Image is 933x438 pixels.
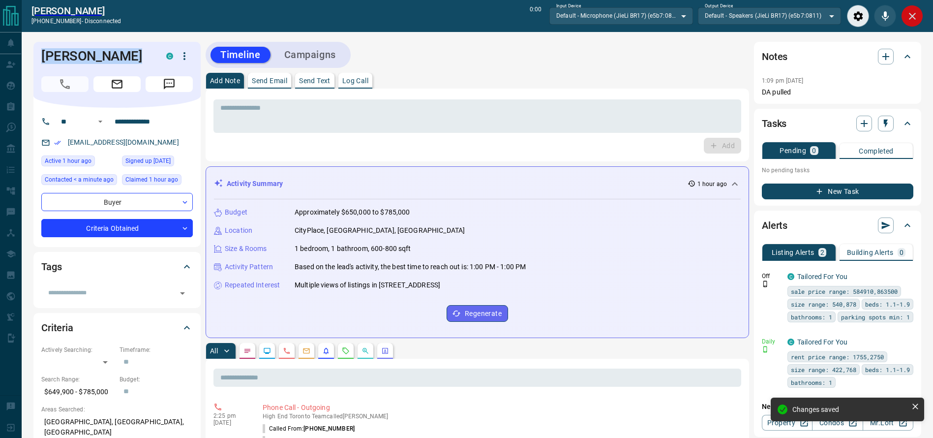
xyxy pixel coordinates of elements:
[41,48,151,64] h1: [PERSON_NAME]
[263,347,271,355] svg: Lead Browsing Activity
[841,312,910,322] span: parking spots min: 1
[85,18,121,25] span: disconnected
[381,347,389,355] svg: Agent Actions
[361,347,369,355] svg: Opportunities
[447,305,508,322] button: Regenerate
[342,347,350,355] svg: Requests
[31,5,121,17] a: [PERSON_NAME]
[762,337,782,346] p: Daily
[225,225,252,236] p: Location
[859,148,894,155] p: Completed
[697,180,727,188] p: 1 hour ago
[225,262,273,272] p: Activity Pattern
[146,76,193,92] span: Message
[120,345,193,354] p: Timeframe:
[791,286,898,296] span: sale price range: 584910,863500
[68,138,179,146] a: [EMAIL_ADDRESS][DOMAIN_NAME]
[780,147,806,154] p: Pending
[762,272,782,281] p: Off
[41,259,61,275] h2: Tags
[93,76,141,92] span: Email
[791,365,856,375] span: size range: 422,768
[847,249,894,256] p: Building Alerts
[41,316,193,340] div: Criteria
[762,77,804,84] p: 1:09 pm [DATE]
[791,312,832,322] span: bathrooms: 1
[210,347,218,354] p: All
[210,77,240,84] p: Add Note
[762,402,913,412] p: New Alert:
[791,377,832,387] span: bathrooms: 1
[812,147,816,154] p: 0
[791,352,884,362] span: rent price range: 1755,2750
[762,87,913,97] p: DA pulled
[31,17,121,26] p: [PHONE_NUMBER] -
[125,175,178,185] span: Claimed 1 hour ago
[41,255,193,279] div: Tags
[122,174,193,188] div: Mon Sep 15 2025
[263,413,737,420] p: High End Toronto Team called [PERSON_NAME]
[820,249,824,256] p: 2
[302,347,310,355] svg: Emails
[41,219,193,237] div: Criteria Obtained
[797,273,847,281] a: Tailored For You
[762,116,786,131] h2: Tasks
[303,425,355,432] span: [PHONE_NUMBER]
[41,76,89,92] span: Call
[698,7,841,24] div: Default - Speakers (JieLi BR17) (e5b7:0811)
[901,5,923,27] div: Close
[94,116,106,127] button: Open
[41,193,193,211] div: Buyer
[120,375,193,384] p: Budget:
[41,375,115,384] p: Search Range:
[772,249,814,256] p: Listing Alerts
[865,365,910,375] span: beds: 1.1-1.9
[41,156,117,169] div: Mon Sep 15 2025
[295,225,465,236] p: CityPlace, [GEOGRAPHIC_DATA], [GEOGRAPHIC_DATA]
[227,179,283,189] p: Activity Summary
[263,424,355,433] p: Called From:
[213,419,248,426] p: [DATE]
[342,77,368,84] p: Log Call
[847,5,869,27] div: Audio Settings
[705,3,733,9] label: Output Device
[214,175,741,193] div: Activity Summary1 hour ago
[213,412,248,419] p: 2:25 pm
[762,45,913,68] div: Notes
[295,262,526,272] p: Based on the lead's activity, the best time to reach out is: 1:00 PM - 1:00 PM
[549,7,692,24] div: Default - Microphone (JieLi BR17) (e5b7:0811)
[530,5,542,27] p: 0:00
[45,156,91,166] span: Active 1 hour ago
[41,384,115,400] p: $649,900 - $785,000
[797,338,847,346] a: Tailored For You
[762,346,769,353] svg: Push Notification Only
[791,299,856,309] span: size range: 540,878
[295,244,411,254] p: 1 bedroom, 1 bathroom, 600-800 sqft
[45,175,114,185] span: Contacted < a minute ago
[874,5,896,27] div: Mute
[792,406,907,413] div: Changes saved
[787,339,794,345] div: condos.ca
[176,286,189,300] button: Open
[762,184,913,199] button: New Task
[762,218,787,233] h2: Alerts
[166,53,173,60] div: condos.ca
[762,49,787,64] h2: Notes
[41,405,193,414] p: Areas Searched:
[263,403,737,413] p: Phone Call - Outgoing
[225,280,280,290] p: Repeated Interest
[122,156,193,169] div: Fri Sep 03 2021
[225,207,247,218] p: Budget
[787,273,794,280] div: condos.ca
[900,249,903,256] p: 0
[299,77,331,84] p: Send Text
[283,347,291,355] svg: Calls
[41,320,73,336] h2: Criteria
[762,415,813,431] a: Property
[762,112,913,135] div: Tasks
[865,299,910,309] span: beds: 1.1-1.9
[54,139,61,146] svg: Email Verified
[211,47,271,63] button: Timeline
[243,347,251,355] svg: Notes
[295,207,410,218] p: Approximately $650,000 to $785,000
